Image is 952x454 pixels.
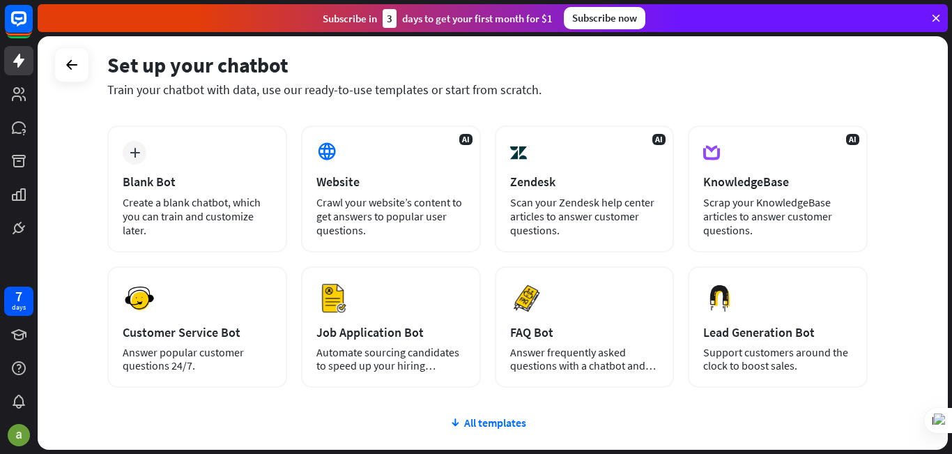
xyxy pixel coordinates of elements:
div: Lead Generation Bot [703,324,852,340]
div: 3 [383,9,397,28]
span: AI [846,134,859,145]
div: Subscribe now [564,7,645,29]
div: Answer popular customer questions 24/7. [123,346,272,372]
div: Blank Bot [123,174,272,190]
span: AI [652,134,666,145]
div: Answer frequently asked questions with a chatbot and save your time. [510,346,659,372]
div: Crawl your website’s content to get answers to popular user questions. [316,195,466,237]
span: AI [459,134,473,145]
div: days [12,303,26,312]
div: Customer Service Bot [123,324,272,340]
div: Support customers around the clock to boost sales. [703,346,852,372]
div: Scan your Zendesk help center articles to answer customer questions. [510,195,659,237]
i: plus [130,148,140,158]
div: Automate sourcing candidates to speed up your hiring process. [316,346,466,372]
div: Job Application Bot [316,324,466,340]
div: Create a blank chatbot, which you can train and customize later. [123,195,272,237]
button: Open LiveChat chat widget [11,6,53,47]
div: KnowledgeBase [703,174,852,190]
div: Scrap your KnowledgeBase articles to answer customer questions. [703,195,852,237]
div: FAQ Bot [510,324,659,340]
div: 7 [15,290,22,303]
div: All templates [107,416,868,430]
div: Train your chatbot with data, use our ready-to-use templates or start from scratch. [107,82,868,98]
a: 7 days [4,287,33,316]
div: Website [316,174,466,190]
div: Zendesk [510,174,659,190]
div: Set up your chatbot [107,52,868,78]
div: Subscribe in days to get your first month for $1 [323,9,553,28]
